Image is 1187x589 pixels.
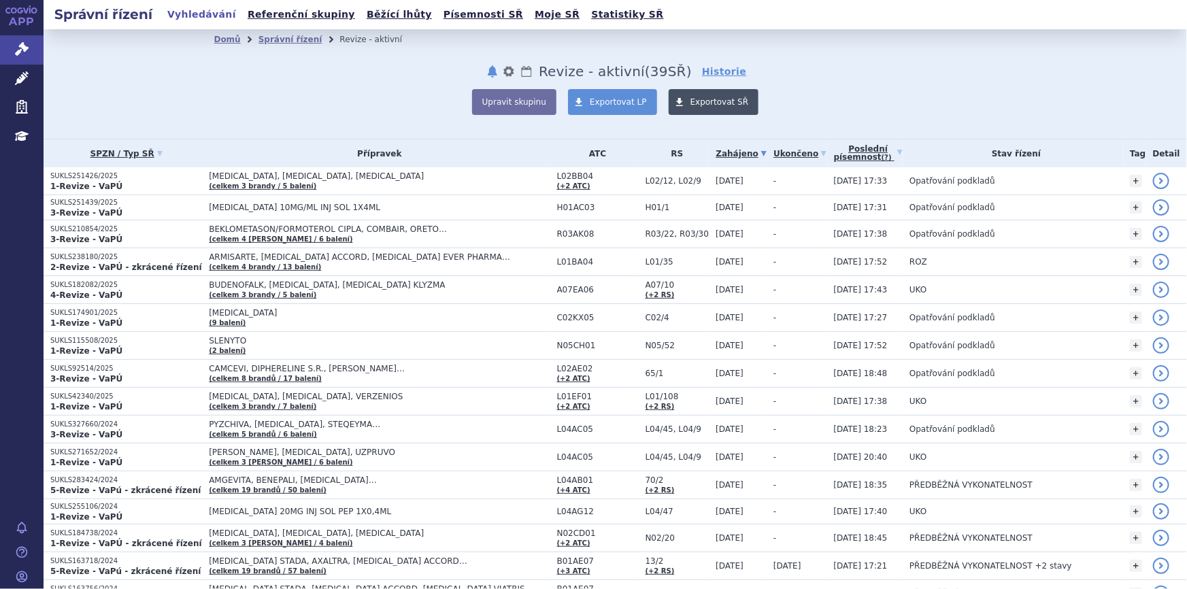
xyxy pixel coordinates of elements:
[50,144,202,163] a: SPZN / Typ SŘ
[909,397,926,406] span: UKO
[1153,309,1169,326] a: detail
[773,452,776,462] span: -
[1153,199,1169,216] a: detail
[1153,393,1169,409] a: detail
[834,229,888,239] span: [DATE] 17:38
[773,144,826,163] a: Ukončeno
[50,458,122,467] strong: 1-Revize - VaPÚ
[773,229,776,239] span: -
[716,341,743,350] span: [DATE]
[163,5,240,24] a: Vyhledávání
[834,533,888,543] span: [DATE] 18:45
[716,533,743,543] span: [DATE]
[773,203,776,212] span: -
[557,257,639,267] span: L01BA04
[716,369,743,378] span: [DATE]
[244,5,359,24] a: Referenční skupiny
[834,313,888,322] span: [DATE] 17:27
[557,424,639,434] span: L04AC05
[716,397,743,406] span: [DATE]
[716,452,743,462] span: [DATE]
[1153,282,1169,298] a: detail
[1130,367,1142,380] a: +
[209,203,549,212] span: [MEDICAL_DATA] 10MG/ML INJ SOL 1X4ML
[834,507,888,516] span: [DATE] 17:40
[539,63,645,80] span: Revize - aktivní
[50,556,202,566] p: SUKLS163718/2024
[50,502,202,511] p: SUKLS255106/2024
[50,346,122,356] strong: 1-Revize - VaPÚ
[773,533,776,543] span: -
[834,139,903,167] a: Poslednípísemnost(?)
[909,424,995,434] span: Opatřování podkladů
[716,480,743,490] span: [DATE]
[50,539,202,548] strong: 1-Revize - VaPÚ - zkrácené řízení
[773,397,776,406] span: -
[50,475,202,485] p: SUKLS283424/2024
[557,403,590,410] a: (+2 ATC)
[550,139,639,167] th: ATC
[209,364,549,373] span: CAMCEVI, DIPHERELINE S.R., [PERSON_NAME]…
[1130,560,1142,572] a: +
[50,486,201,495] strong: 5-Revize - VaPú - zkrácené řízení
[209,347,246,354] a: (2 balení)
[209,431,317,438] a: (celkem 5 brandů / 6 balení)
[1153,365,1169,382] a: detail
[339,29,420,50] li: Revize - aktivní
[1130,505,1142,518] a: +
[646,341,709,350] span: N05/52
[1153,226,1169,242] a: detail
[557,313,639,322] span: C02KX05
[50,402,122,411] strong: 1-Revize - VaPÚ
[716,144,767,163] a: Zahájeno
[50,280,202,290] p: SUKLS182082/2025
[702,65,747,78] a: Historie
[646,229,709,239] span: R03/22, R03/30
[50,448,202,457] p: SUKLS271652/2024
[1130,532,1142,544] a: +
[209,224,549,234] span: BEKLOMETASON/FORMOTEROL CIPLA, COMBAIR, ORETO…
[568,89,657,115] a: Exportovat LP
[646,475,709,485] span: 70/2
[50,420,202,429] p: SUKLS327660/2024
[209,403,316,410] a: (celkem 3 brandy / 7 balení)
[1153,173,1169,189] a: detail
[1153,530,1169,546] a: detail
[909,480,1033,490] span: PŘEDBĚŽNÁ VYKONATELNOST
[50,512,122,522] strong: 1-Revize - VaPÚ
[486,63,499,80] button: notifikace
[557,539,590,547] a: (+2 ATC)
[773,176,776,186] span: -
[209,263,321,271] a: (celkem 4 brandy / 13 balení)
[773,313,776,322] span: -
[646,556,709,566] span: 13/2
[773,507,776,516] span: -
[590,97,647,107] span: Exportovat LP
[209,420,549,429] span: PYZCHIVA, [MEDICAL_DATA], STEQEYMA…
[882,154,892,162] abbr: (?)
[439,5,527,24] a: Písemnosti SŘ
[773,561,801,571] span: [DATE]
[909,369,995,378] span: Opatřování podkladů
[639,139,709,167] th: RS
[716,285,743,294] span: [DATE]
[557,507,639,516] span: L04AG12
[834,203,888,212] span: [DATE] 17:31
[557,486,590,494] a: (+4 ATC)
[834,424,888,434] span: [DATE] 18:23
[646,567,675,575] a: (+2 RS)
[50,182,122,191] strong: 1-Revize - VaPÚ
[909,203,995,212] span: Opatřování podkladů
[909,257,927,267] span: ROZ
[1130,201,1142,214] a: +
[209,291,316,299] a: (celkem 3 brandy / 5 balení)
[646,392,709,401] span: L01/108
[834,397,888,406] span: [DATE] 17:38
[50,208,122,218] strong: 3-Revize - VaPÚ
[557,452,639,462] span: L04AC05
[909,452,926,462] span: UKO
[557,229,639,239] span: R03AK08
[646,452,709,462] span: L04/45, L04/9
[909,229,995,239] span: Opatřování podkladů
[50,528,202,538] p: SUKLS184738/2024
